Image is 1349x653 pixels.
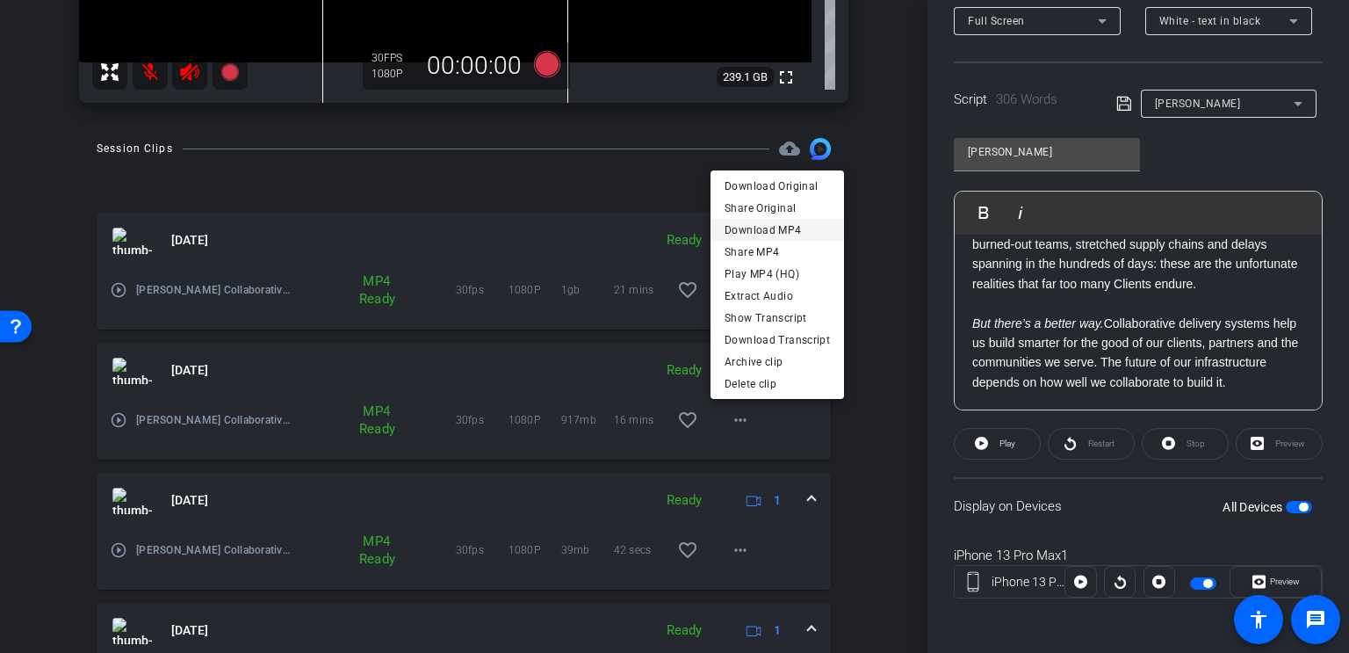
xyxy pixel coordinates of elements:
span: Download Transcript [725,329,830,350]
span: Play MP4 (HQ) [725,263,830,284]
span: Show Transcript [725,307,830,328]
span: Extract Audio [725,285,830,306]
span: Share MP4 [725,241,830,262]
span: Delete clip [725,373,830,394]
span: Download Original [725,175,830,196]
span: Share Original [725,197,830,218]
span: Download MP4 [725,219,830,240]
span: Archive clip [725,351,830,372]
